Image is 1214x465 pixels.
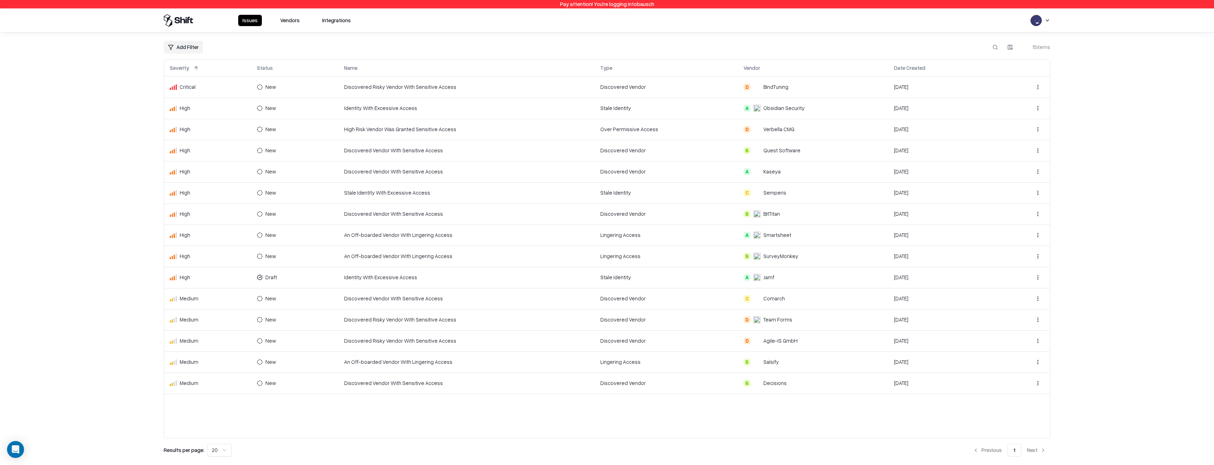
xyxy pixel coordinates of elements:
[338,225,595,246] td: An Off-boarded Vendor With Lingering Access
[753,232,761,239] img: Smartsheet
[753,380,761,387] img: Decisions
[257,272,288,283] button: Draft
[265,104,276,112] div: New
[170,337,246,344] div: Medium
[888,330,1000,351] td: [DATE]
[595,309,738,330] td: Discovered Vendor
[170,147,246,154] div: High
[257,314,287,325] button: New
[338,267,595,288] td: Identity With Excessive Access
[763,274,774,281] div: Jamf
[753,274,761,281] img: Jamf
[763,337,798,344] div: Agile-IS GmbH
[595,267,738,288] td: Stale Identity
[338,119,595,140] td: High Risk Vendor Was Granted Sensitive Access
[257,208,287,220] button: New
[595,330,738,351] td: Discovered Vendor
[763,316,792,323] div: Team Forms
[238,15,262,26] button: Issues
[753,105,761,112] img: Obsidian Security
[170,252,246,260] div: High
[170,316,246,323] div: Medium
[894,64,925,72] div: Date Created
[257,64,273,72] div: Status
[170,358,246,366] div: Medium
[763,126,794,133] div: Verbella CMG
[7,441,24,458] div: Open Intercom Messenger
[257,335,287,347] button: New
[257,356,287,368] button: New
[763,104,805,112] div: Obsidian Security
[257,378,287,389] button: New
[257,103,287,114] button: New
[338,288,595,309] td: Discovered Vendor With Sensitive Access
[276,15,304,26] button: Vendors
[257,145,287,156] button: New
[265,210,276,218] div: New
[265,147,276,154] div: New
[744,359,751,366] div: B
[595,203,738,225] td: Discovered Vendor
[888,119,1000,140] td: [DATE]
[753,126,761,133] img: Verbella CMG
[888,161,1000,182] td: [DATE]
[338,98,595,119] td: Identity With Excessive Access
[338,77,595,98] td: Discovered Risky Vendor With Sensitive Access
[257,187,287,198] button: New
[744,337,751,344] div: D
[763,83,788,91] div: BindTuning
[753,337,761,344] img: Agile-IS GmbH
[744,105,751,112] div: A
[170,168,246,175] div: High
[170,64,189,72] div: Severity
[744,64,760,72] div: Vendor
[164,446,204,454] p: Results per page:
[763,210,780,218] div: BitTitan
[753,147,761,154] img: Quest Software
[744,274,751,281] div: A
[600,64,612,72] div: Type
[338,330,595,351] td: Discovered Risky Vendor With Sensitive Access
[595,119,738,140] td: Over Permissive Access
[257,81,287,93] button: New
[338,203,595,225] td: Discovered Vendor With Sensitive Access
[170,379,246,387] div: Medium
[265,379,276,387] div: New
[888,351,1000,373] td: [DATE]
[763,295,785,302] div: Comarch
[1022,43,1050,51] div: 15 items
[265,168,276,175] div: New
[969,444,1050,457] nav: pagination
[888,225,1000,246] td: [DATE]
[888,77,1000,98] td: [DATE]
[595,77,738,98] td: Discovered Vendor
[888,288,1000,309] td: [DATE]
[265,358,276,366] div: New
[744,316,751,323] div: D
[763,358,779,366] div: Salsify
[170,231,246,239] div: High
[338,140,595,161] td: Discovered Vendor With Sensitive Access
[265,337,276,344] div: New
[595,98,738,119] td: Stale Identity
[338,351,595,373] td: An Off-boarded Vendor With Lingering Access
[595,225,738,246] td: Lingering Access
[763,231,791,239] div: Smartsheet
[753,295,761,302] img: Comarch
[265,274,277,281] div: Draft
[170,274,246,281] div: High
[763,189,786,196] div: Semperis
[744,84,751,91] div: D
[344,64,357,72] div: Name
[170,210,246,218] div: High
[763,147,800,154] div: Quest Software
[753,84,761,91] img: BindTuning
[753,359,761,366] img: Salsify
[338,246,595,267] td: An Off-boarded Vendor With Lingering Access
[595,288,738,309] td: Discovered Vendor
[888,309,1000,330] td: [DATE]
[888,182,1000,203] td: [DATE]
[265,295,276,302] div: New
[595,161,738,182] td: Discovered Vendor
[170,104,246,112] div: High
